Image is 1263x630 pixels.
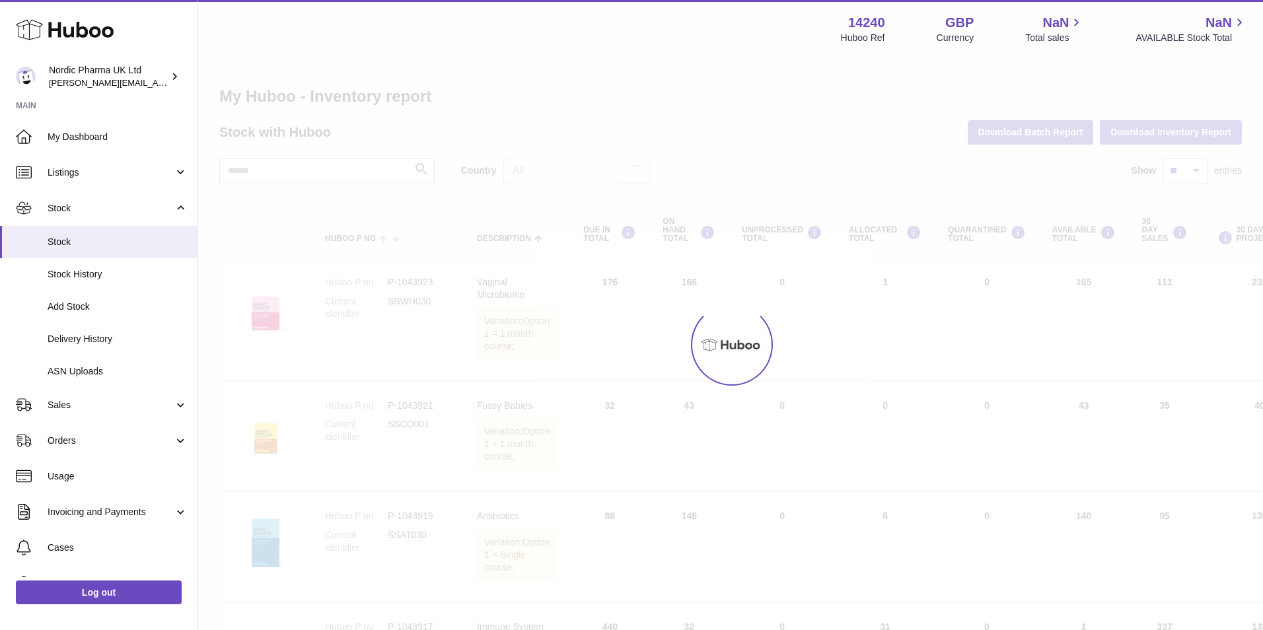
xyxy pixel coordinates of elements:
[48,435,174,447] span: Orders
[1206,14,1232,32] span: NaN
[16,580,182,604] a: Log out
[48,399,174,411] span: Sales
[48,333,188,345] span: Delivery History
[937,32,974,44] div: Currency
[49,64,168,89] div: Nordic Pharma UK Ltd
[48,300,188,313] span: Add Stock
[1042,14,1069,32] span: NaN
[945,14,974,32] strong: GBP
[49,77,265,88] span: [PERSON_NAME][EMAIL_ADDRESS][DOMAIN_NAME]
[48,131,188,143] span: My Dashboard
[1025,32,1084,44] span: Total sales
[48,202,174,215] span: Stock
[48,268,188,281] span: Stock History
[48,542,188,554] span: Cases
[1136,14,1247,44] a: NaN AVAILABLE Stock Total
[1136,32,1247,44] span: AVAILABLE Stock Total
[48,506,174,518] span: Invoicing and Payments
[48,166,174,179] span: Listings
[16,67,36,87] img: joe.plant@parapharmdev.com
[48,365,188,378] span: ASN Uploads
[1025,14,1084,44] a: NaN Total sales
[848,14,885,32] strong: 14240
[48,236,188,248] span: Stock
[48,470,188,483] span: Usage
[841,32,885,44] div: Huboo Ref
